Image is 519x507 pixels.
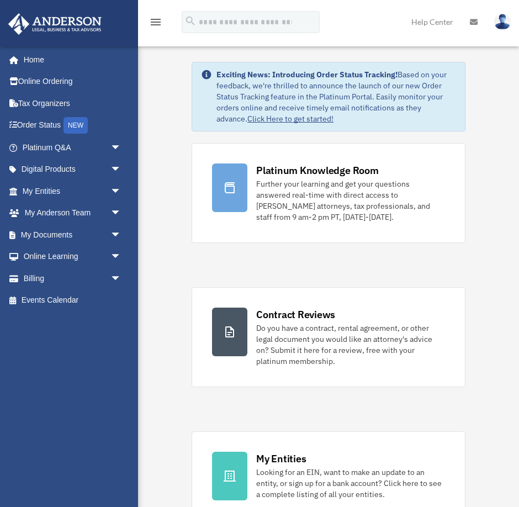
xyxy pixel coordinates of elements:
span: arrow_drop_down [110,246,133,268]
span: arrow_drop_down [110,180,133,203]
a: Platinum Q&Aarrow_drop_down [8,136,138,159]
span: arrow_drop_down [110,202,133,225]
span: arrow_drop_down [110,267,133,290]
a: Home [8,49,133,71]
a: Billingarrow_drop_down [8,267,138,289]
a: Click Here to get started! [247,114,333,124]
div: Based on your feedback, we're thrilled to announce the launch of our new Order Status Tracking fe... [216,69,456,124]
div: Looking for an EIN, want to make an update to an entity, or sign up for a bank account? Click her... [256,467,445,500]
span: arrow_drop_down [110,159,133,181]
a: Events Calendar [8,289,138,311]
a: Online Learningarrow_drop_down [8,246,138,268]
a: My Documentsarrow_drop_down [8,224,138,246]
a: menu [149,19,162,29]
div: Further your learning and get your questions answered real-time with direct access to [PERSON_NAM... [256,178,445,223]
a: Order StatusNEW [8,114,138,137]
a: Platinum Knowledge Room Further your learning and get your questions answered real-time with dire... [192,143,465,243]
div: NEW [63,117,88,134]
span: arrow_drop_down [110,224,133,246]
a: My Anderson Teamarrow_drop_down [8,202,138,224]
a: Online Ordering [8,71,138,93]
div: Contract Reviews [256,308,335,321]
a: Contract Reviews Do you have a contract, rental agreement, or other legal document you would like... [192,287,465,387]
i: menu [149,15,162,29]
div: Platinum Knowledge Room [256,163,379,177]
a: Digital Productsarrow_drop_down [8,159,138,181]
a: My Entitiesarrow_drop_down [8,180,138,202]
img: User Pic [494,14,511,30]
strong: Exciting News: Introducing Order Status Tracking! [216,70,398,80]
div: My Entities [256,452,306,466]
span: arrow_drop_down [110,136,133,159]
img: Anderson Advisors Platinum Portal [5,13,105,35]
i: search [184,15,197,27]
a: Tax Organizers [8,92,138,114]
div: Do you have a contract, rental agreement, or other legal document you would like an attorney's ad... [256,323,445,367]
